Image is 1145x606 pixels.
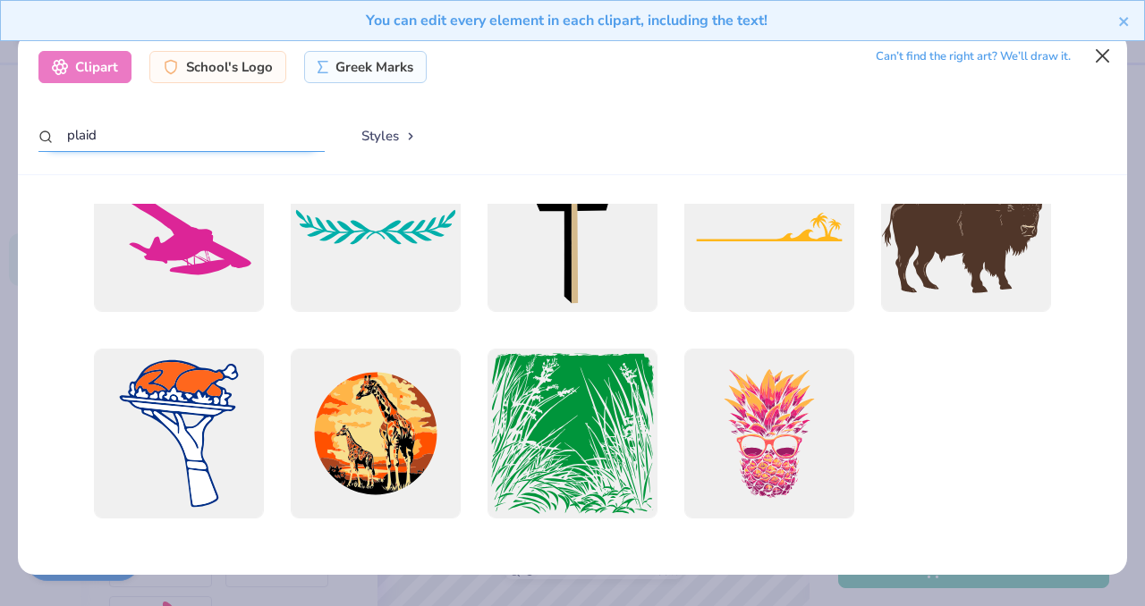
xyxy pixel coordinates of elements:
[876,41,1071,72] div: Can’t find the right art? We’ll draw it.
[149,51,286,83] div: School's Logo
[14,10,1118,31] div: You can edit every element in each clipart, including the text!
[343,119,436,153] button: Styles
[1118,10,1131,31] button: close
[1086,39,1120,73] button: Close
[304,51,427,83] div: Greek Marks
[38,119,325,152] input: Search by name
[38,51,131,83] div: Clipart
